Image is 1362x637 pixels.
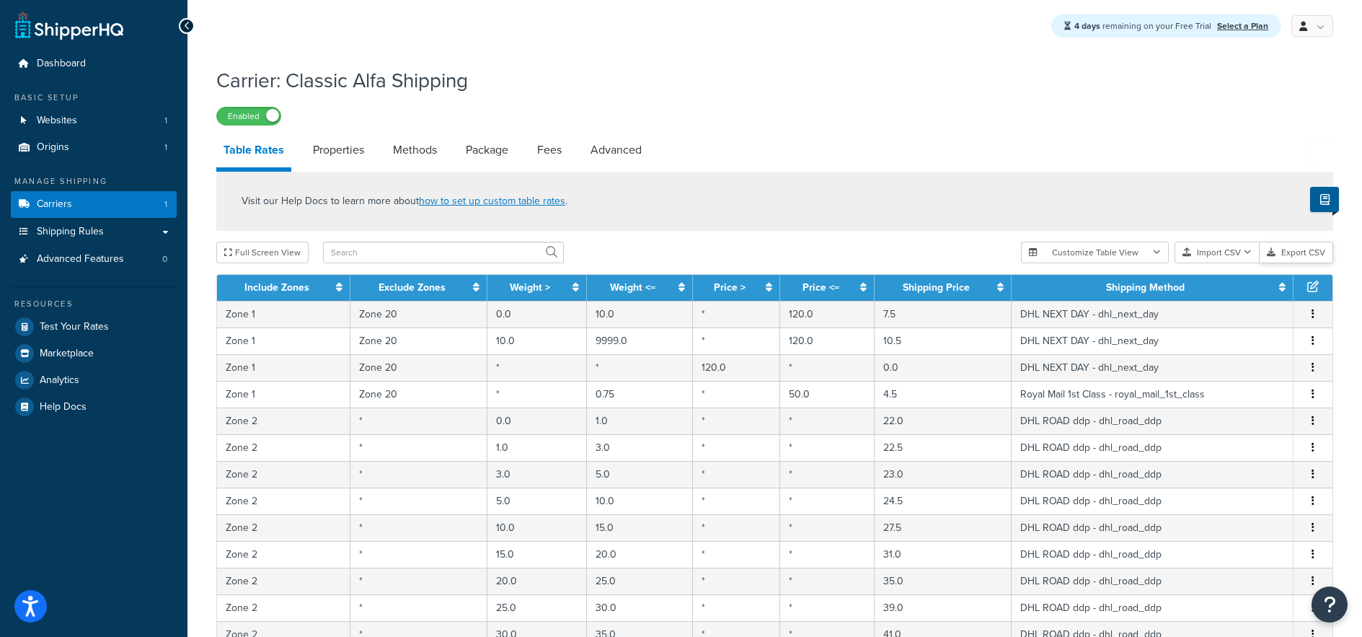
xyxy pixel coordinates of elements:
[487,434,587,461] td: 1.0
[487,594,587,621] td: 25.0
[11,134,177,161] li: Origins
[11,107,177,134] li: Websites
[350,301,487,328] td: Zone 20
[11,219,177,245] a: Shipping Rules
[587,381,694,408] td: 0.75
[164,141,167,154] span: 1
[1012,488,1294,514] td: DHL ROAD ddp - dhl_road_ddp
[587,408,694,434] td: 1.0
[217,328,350,354] td: Zone 1
[37,141,69,154] span: Origins
[40,374,79,387] span: Analytics
[587,541,694,568] td: 20.0
[40,401,87,413] span: Help Docs
[11,341,177,366] a: Marketplace
[587,461,694,488] td: 5.0
[903,280,970,295] a: Shipping Price
[530,133,569,167] a: Fees
[244,280,309,295] a: Include Zones
[1012,301,1294,328] td: DHL NEXT DAY - dhl_next_day
[217,107,280,125] label: Enabled
[11,191,177,218] li: Carriers
[487,488,587,514] td: 5.0
[217,354,350,381] td: Zone 1
[780,301,875,328] td: 120.0
[11,394,177,420] a: Help Docs
[162,253,167,265] span: 0
[875,541,1011,568] td: 31.0
[487,408,587,434] td: 0.0
[583,133,649,167] a: Advanced
[217,568,350,594] td: Zone 2
[1175,242,1260,263] button: Import CSV
[37,226,104,238] span: Shipping Rules
[217,434,350,461] td: Zone 2
[40,348,94,360] span: Marketplace
[780,381,875,408] td: 50.0
[802,280,839,295] a: Price <=
[587,488,694,514] td: 10.0
[875,354,1011,381] td: 0.0
[216,242,309,263] button: Full Screen View
[37,253,124,265] span: Advanced Features
[487,461,587,488] td: 3.0
[487,541,587,568] td: 15.0
[40,321,109,333] span: Test Your Rates
[1021,242,1169,263] button: Customize Table View
[11,92,177,104] div: Basic Setup
[323,242,564,263] input: Search
[875,381,1011,408] td: 4.5
[875,568,1011,594] td: 35.0
[217,514,350,541] td: Zone 2
[1012,461,1294,488] td: DHL ROAD ddp - dhl_road_ddp
[217,381,350,408] td: Zone 1
[487,514,587,541] td: 10.0
[780,328,875,354] td: 120.0
[875,434,1011,461] td: 22.5
[875,301,1011,328] td: 7.5
[875,461,1011,488] td: 23.0
[1012,408,1294,434] td: DHL ROAD ddp - dhl_road_ddp
[714,280,746,295] a: Price >
[1074,19,1213,32] span: remaining on your Free Trial
[419,193,565,208] a: how to set up custom table rates
[350,354,487,381] td: Zone 20
[1012,381,1294,408] td: Royal Mail 1st Class - royal_mail_1st_class
[350,328,487,354] td: Zone 20
[216,133,291,172] a: Table Rates
[875,594,1011,621] td: 39.0
[11,298,177,310] div: Resources
[11,50,177,77] a: Dashboard
[350,381,487,408] td: Zone 20
[1012,568,1294,594] td: DHL ROAD ddp - dhl_road_ddp
[37,58,86,70] span: Dashboard
[11,191,177,218] a: Carriers1
[379,280,446,295] a: Exclude Zones
[1217,19,1268,32] a: Select a Plan
[11,314,177,340] a: Test Your Rates
[587,514,694,541] td: 15.0
[217,301,350,328] td: Zone 1
[459,133,516,167] a: Package
[1310,187,1339,212] button: Show Help Docs
[11,246,177,273] a: Advanced Features0
[1012,594,1294,621] td: DHL ROAD ddp - dhl_road_ddp
[217,541,350,568] td: Zone 2
[386,133,444,167] a: Methods
[1012,354,1294,381] td: DHL NEXT DAY - dhl_next_day
[306,133,371,167] a: Properties
[587,328,694,354] td: 9999.0
[875,514,1011,541] td: 27.5
[693,354,780,381] td: 120.0
[1012,514,1294,541] td: DHL ROAD ddp - dhl_road_ddp
[1312,587,1348,623] button: Open Resource Center
[37,115,77,127] span: Websites
[11,175,177,188] div: Manage Shipping
[1074,19,1100,32] strong: 4 days
[217,594,350,621] td: Zone 2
